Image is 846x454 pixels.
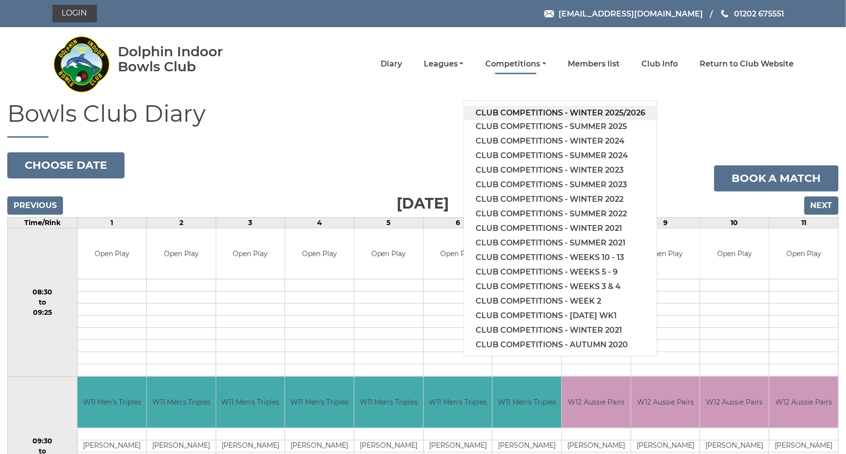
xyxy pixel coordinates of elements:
[78,217,147,228] td: 1
[464,265,657,279] a: Club competitions - Weeks 5 - 9
[700,59,794,69] a: Return to Club Website
[7,101,839,138] h1: Bowls Club Diary
[464,207,657,221] a: Club competitions - Summer 2022
[285,228,354,279] td: Open Play
[562,440,631,452] td: [PERSON_NAME]
[354,440,423,452] td: [PERSON_NAME]
[769,440,838,452] td: [PERSON_NAME]
[464,163,657,178] a: Club competitions - Winter 2023
[464,308,657,323] a: Club competitions - [DATE] wk1
[285,440,354,452] td: [PERSON_NAME]
[78,228,146,279] td: Open Play
[147,228,216,279] td: Open Play
[216,440,285,452] td: [PERSON_NAME]
[285,377,354,428] td: W11 Men's Triples
[464,134,657,148] a: Club competitions - Winter 2024
[285,217,354,228] td: 4
[464,236,657,250] a: Club competitions - Summer 2021
[354,377,423,428] td: W11 Men's Triples
[146,217,216,228] td: 2
[568,59,620,69] a: Members list
[734,9,784,18] span: 01202 675551
[78,377,146,428] td: W11 Men's Triples
[769,228,838,279] td: Open Play
[464,192,657,207] a: Club competitions - Winter 2022
[147,377,216,428] td: W11 Men's Triples
[769,377,838,428] td: W12 Aussie Pairs
[493,440,561,452] td: [PERSON_NAME]
[216,228,285,279] td: Open Play
[631,217,700,228] td: 9
[544,10,554,17] img: Email
[8,228,78,377] td: 08:30 to 09:25
[354,217,423,228] td: 5
[52,5,97,22] a: Login
[7,152,125,178] button: Choose date
[464,323,657,338] a: Club competitions - Winter 2021
[424,440,493,452] td: [PERSON_NAME]
[354,228,423,279] td: Open Play
[381,59,402,69] a: Diary
[464,106,657,120] a: Club competitions - Winter 2025/2026
[700,440,769,452] td: [PERSON_NAME]
[147,440,216,452] td: [PERSON_NAME]
[463,100,657,357] ul: Competitions
[485,59,546,69] a: Competitions
[631,440,700,452] td: [PERSON_NAME]
[720,8,784,20] a: Phone us 01202 675551
[78,440,146,452] td: [PERSON_NAME]
[464,119,657,134] a: Club competitions - Summer 2025
[118,44,254,74] div: Dolphin Indoor Bowls Club
[700,377,769,428] td: W12 Aussie Pairs
[8,217,78,228] td: Time/Rink
[216,217,285,228] td: 3
[562,377,631,428] td: W12 Aussie Pairs
[464,221,657,236] a: Club competitions - Winter 2021
[700,228,769,279] td: Open Play
[216,377,285,428] td: W11 Men's Triples
[700,217,769,228] td: 10
[464,338,657,352] a: Club competitions - Autumn 2020
[464,279,657,294] a: Club competitions - Weeks 3 & 4
[424,377,493,428] td: W11 Men's Triples
[52,30,111,98] img: Dolphin Indoor Bowls Club
[631,377,700,428] td: W12 Aussie Pairs
[769,217,839,228] td: 11
[804,196,839,215] input: Next
[464,148,657,163] a: Club competitions - Summer 2024
[493,377,561,428] td: W11 Men's Triples
[424,228,493,279] td: Open Play
[423,217,493,228] td: 6
[7,196,63,215] input: Previous
[424,59,463,69] a: Leagues
[631,228,700,279] td: Open Play
[544,8,703,20] a: Email [EMAIL_ADDRESS][DOMAIN_NAME]
[714,165,839,192] a: Book a match
[721,10,728,17] img: Phone us
[464,294,657,308] a: Club competitions - Week 2
[642,59,678,69] a: Club Info
[464,178,657,192] a: Club competitions - Summer 2023
[559,9,703,18] span: [EMAIL_ADDRESS][DOMAIN_NAME]
[464,250,657,265] a: Club competitions - Weeks 10 - 13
